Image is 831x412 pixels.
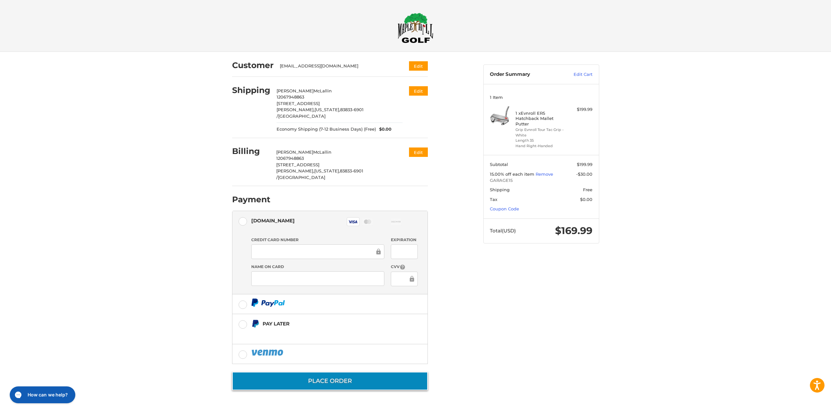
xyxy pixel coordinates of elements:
span: [GEOGRAPHIC_DATA] [278,175,325,180]
span: $169.99 [555,225,592,237]
span: [STREET_ADDRESS] [276,162,319,167]
span: Total (USD) [490,228,516,234]
button: Edit [409,61,428,71]
h3: 1 Item [490,95,592,100]
div: [EMAIL_ADDRESS][DOMAIN_NAME] [280,63,396,69]
span: 12067948863 [277,94,304,100]
span: [PERSON_NAME], [276,168,314,173]
span: [GEOGRAPHIC_DATA] [278,113,326,119]
span: 83833-6901 / [276,168,363,180]
img: Maple Hill Golf [398,13,433,43]
span: [US_STATE], [314,168,340,173]
span: -$30.00 [576,171,592,177]
span: [PERSON_NAME] [276,149,313,155]
li: Hand Right-Handed [515,143,565,149]
label: CVV [391,264,418,270]
span: 15.00% off each item [490,171,536,177]
button: Edit [409,147,428,157]
a: Remove [536,171,553,177]
span: [STREET_ADDRESS] [277,101,320,106]
span: $0.00 [376,126,391,133]
h4: 1 x Evnroll ER5 Hatchback Mallet Putter [515,111,565,126]
span: GARAGE15 [490,177,592,184]
img: Pay Later icon [251,320,259,328]
h2: Customer [232,60,274,70]
a: Edit Cart [560,71,592,78]
li: Length 35 [515,138,565,143]
span: [PERSON_NAME] [277,88,314,93]
h2: Payment [232,194,270,205]
span: Economy Shipping (7-12 Business Days) (Free) [277,126,376,133]
span: Shipping [490,187,510,192]
a: Coupon Code [490,206,519,211]
label: Credit Card Number [251,237,384,243]
span: $199.99 [577,162,592,167]
li: Grip Evnroll Tour Tac Grip - White [515,127,565,138]
button: Edit [409,86,428,96]
div: Pay Later [263,318,387,329]
div: [DOMAIN_NAME] [251,215,295,226]
label: Expiration [391,237,418,243]
h2: Billing [232,146,270,156]
div: $199.99 [567,106,592,113]
h2: Shipping [232,85,270,95]
iframe: PayPal Message 1 [251,331,387,336]
span: $0.00 [580,197,592,202]
span: Subtotal [490,162,508,167]
img: PayPal icon [251,348,284,357]
iframe: Gorgias live chat messenger [6,384,77,406]
span: [PERSON_NAME], [277,107,315,112]
span: 12067948863 [276,156,304,161]
span: Tax [490,197,497,202]
img: PayPal icon [251,299,285,307]
h3: Order Summary [490,71,560,78]
button: Place Order [232,372,428,390]
span: McLallin [314,88,332,93]
span: [US_STATE], [315,107,340,112]
span: McLallin [313,149,331,155]
span: 83833-6901 / [277,107,364,119]
span: Free [583,187,592,192]
label: Name on Card [251,264,384,270]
